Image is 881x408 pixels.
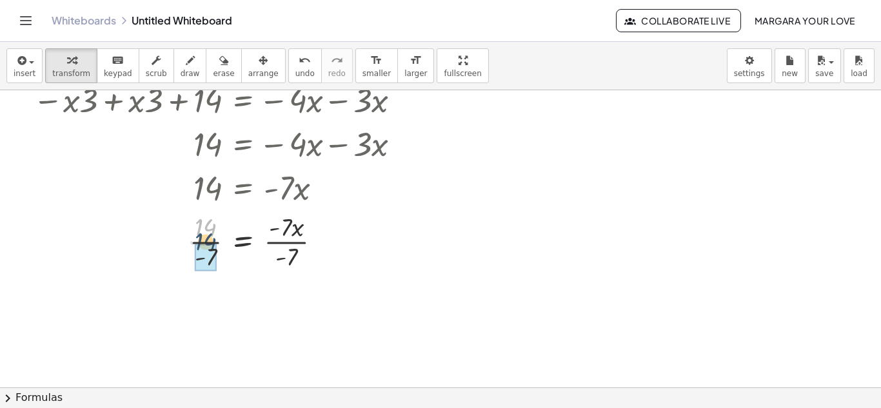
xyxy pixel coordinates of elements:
span: redo [328,69,346,78]
button: keyboardkeypad [97,48,139,83]
a: Whiteboards [52,14,116,27]
span: transform [52,69,90,78]
button: scrub [139,48,174,83]
span: undo [295,69,315,78]
i: format_size [370,53,382,68]
button: erase [206,48,241,83]
span: new [782,69,798,78]
span: fullscreen [444,69,481,78]
button: format_sizesmaller [355,48,398,83]
button: format_sizelarger [397,48,434,83]
button: load [844,48,875,83]
button: fullscreen [437,48,488,83]
button: transform [45,48,97,83]
i: redo [331,53,343,68]
button: save [808,48,841,83]
button: insert [6,48,43,83]
button: settings [727,48,772,83]
span: save [815,69,833,78]
i: format_size [410,53,422,68]
i: keyboard [112,53,124,68]
button: Collaborate Live [616,9,741,32]
span: arrange [248,69,279,78]
span: erase [213,69,234,78]
button: arrange [241,48,286,83]
span: load [851,69,867,78]
button: draw [173,48,207,83]
span: settings [734,69,765,78]
button: Margara your love [744,9,866,32]
span: Collaborate Live [627,15,730,26]
span: insert [14,69,35,78]
button: new [775,48,806,83]
button: Toggle navigation [15,10,36,31]
button: undoundo [288,48,322,83]
span: draw [181,69,200,78]
span: smaller [362,69,391,78]
span: keypad [104,69,132,78]
span: Margara your love [754,15,855,26]
span: scrub [146,69,167,78]
i: undo [299,53,311,68]
button: redoredo [321,48,353,83]
span: larger [404,69,427,78]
